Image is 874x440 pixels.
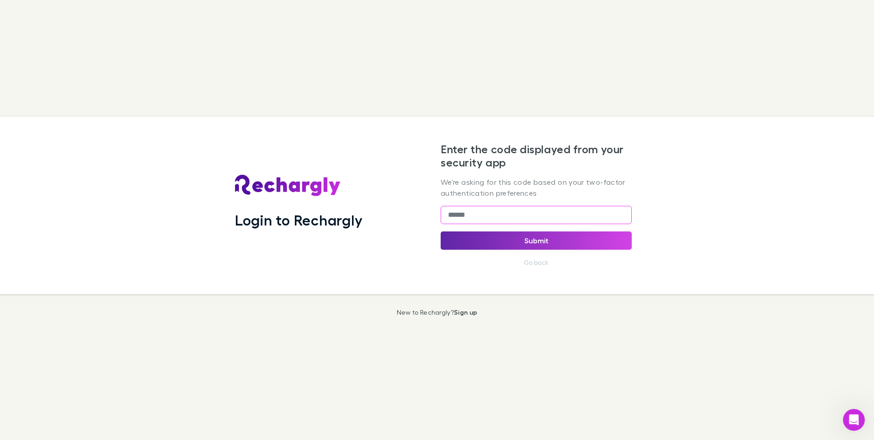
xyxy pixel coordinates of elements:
[441,143,632,169] h2: Enter the code displayed from your security app
[843,409,865,431] iframe: Intercom live chat
[454,308,477,316] a: Sign up
[441,231,632,250] button: Submit
[441,177,632,199] p: We're asking for this code based on your two-factor authentication preferences
[518,257,554,268] button: Go back
[235,175,341,197] img: Rechargly's Logo
[235,211,362,229] h1: Login to Rechargly
[397,309,478,316] p: New to Rechargly?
